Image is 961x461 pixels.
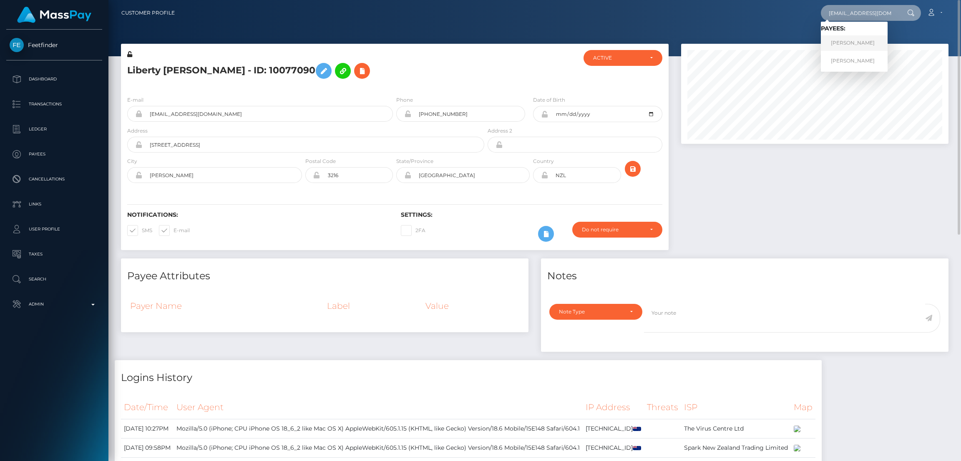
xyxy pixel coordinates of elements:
p: Dashboard [10,73,99,85]
td: Spark New Zealand Trading Limited [681,438,791,457]
p: Cancellations [10,173,99,185]
th: Threats [644,396,681,419]
img: 200x100 [794,426,800,432]
button: ACTIVE [584,50,662,66]
label: E-mail [127,96,143,104]
a: Admin [6,294,102,315]
button: Note Type [549,304,642,320]
td: [DATE] 10:27PM [121,419,174,438]
input: Search... [821,5,899,21]
img: 200x100 [794,445,800,451]
label: Postal Code [305,158,336,165]
a: Cancellations [6,169,102,190]
th: Payer Name [127,295,324,317]
a: User Profile [6,219,102,240]
a: Taxes [6,244,102,265]
th: IP Address [583,396,644,419]
a: Customer Profile [121,4,175,22]
a: Search [6,269,102,290]
label: Address 2 [488,127,512,135]
td: [TECHNICAL_ID] [583,419,644,438]
h4: Notes [547,269,942,283]
p: Ledger [10,123,99,135]
img: nz.png [633,427,641,431]
label: Country [533,158,554,165]
a: Links [6,194,102,215]
img: nz.png [633,446,641,450]
td: Mozilla/5.0 (iPhone; CPU iPhone OS 18_6_2 like Mac OS X) AppleWebKit/605.1.15 (KHTML, like Gecko)... [174,419,583,438]
img: MassPay Logo [17,7,91,23]
div: Note Type [559,308,623,315]
a: Dashboard [6,69,102,90]
p: Payees [10,148,99,160]
h6: Settings: [401,211,662,218]
td: Mozilla/5.0 (iPhone; CPU iPhone OS 18_6_2 like Mac OS X) AppleWebKit/605.1.15 (KHTML, like Gecko)... [174,438,583,457]
label: E-mail [159,225,190,236]
th: Map [791,396,815,419]
h4: Logins History [121,371,815,385]
img: Feetfinder [10,38,24,52]
label: SMS [127,225,152,236]
th: Label [324,295,423,317]
label: Address [127,127,148,135]
h5: Liberty [PERSON_NAME] - ID: 10077090 [127,59,480,83]
div: Do not require [582,226,643,233]
a: [PERSON_NAME] [821,53,888,68]
td: [DATE] 09:58PM [121,438,174,457]
h4: Payee Attributes [127,269,522,283]
a: Payees [6,144,102,165]
a: Ledger [6,119,102,140]
p: Admin [10,298,99,311]
label: 2FA [401,225,425,236]
label: Date of Birth [533,96,565,104]
label: City [127,158,137,165]
td: [TECHNICAL_ID] [583,438,644,457]
th: User Agent [174,396,583,419]
label: State/Province [396,158,433,165]
a: Transactions [6,94,102,115]
p: Taxes [10,248,99,261]
label: Phone [396,96,413,104]
th: Value [423,295,522,317]
td: The Virus Centre Ltd [681,419,791,438]
th: ISP [681,396,791,419]
th: Date/Time [121,396,174,419]
h6: Notifications: [127,211,388,218]
h6: Payees: [821,25,888,32]
a: [PERSON_NAME] [821,35,888,51]
div: ACTIVE [593,55,643,61]
p: Links [10,198,99,210]
p: Search [10,273,99,286]
p: User Profile [10,223,99,236]
span: Feetfinder [6,41,102,49]
button: Do not require [572,222,662,238]
p: Transactions [10,98,99,110]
